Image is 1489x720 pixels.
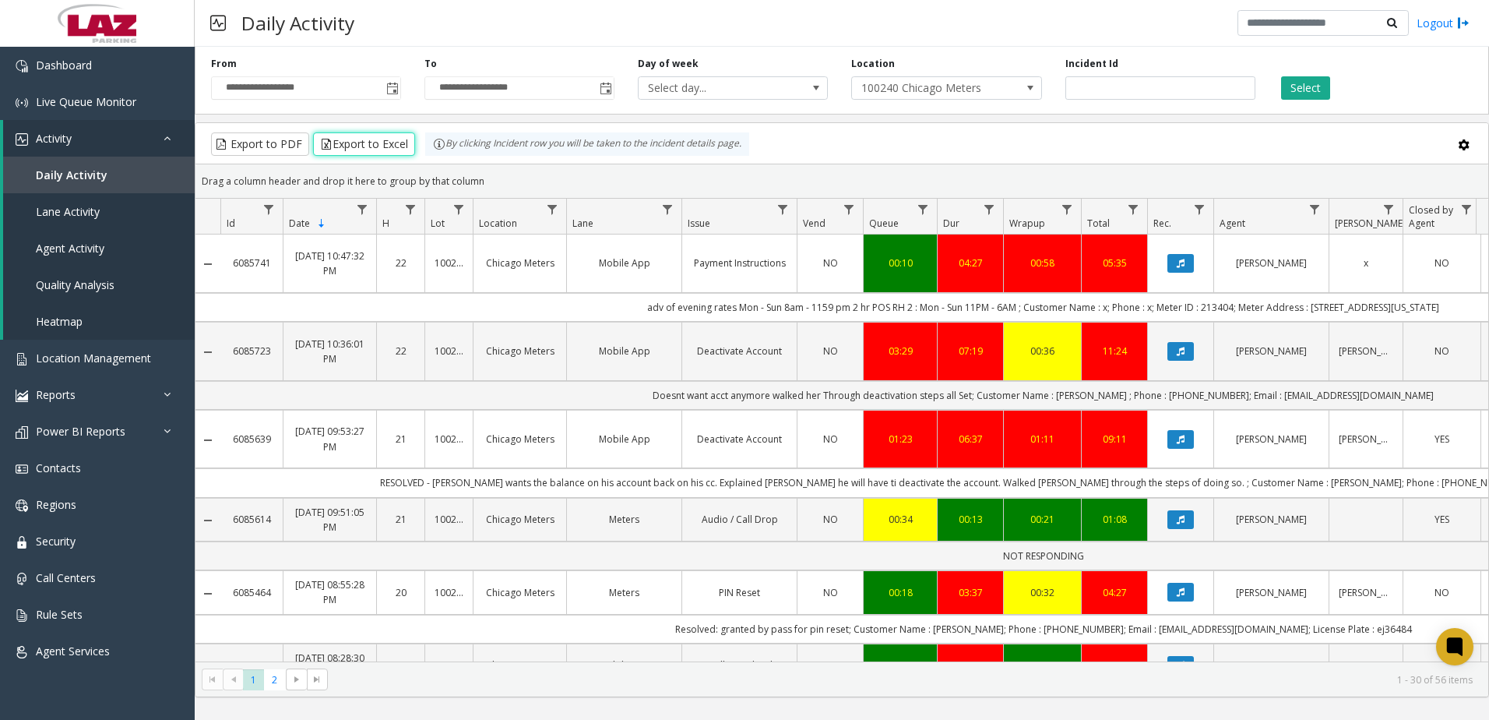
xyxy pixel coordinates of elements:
[386,658,415,672] a: 20
[1091,658,1138,672] a: 04:16
[873,658,928,672] a: 00:15
[947,344,994,358] a: 07:19
[259,199,280,220] a: Id Filter Menu
[576,512,672,527] a: Meters
[807,344,854,358] a: NO
[449,199,470,220] a: Lot Filter Menu
[1457,15,1470,31] img: logout
[36,204,100,219] span: Lane Activity
[293,505,367,535] a: [DATE] 09:51:05 PM
[16,609,28,622] img: 'icon'
[230,658,273,672] a: 6085386
[337,673,1473,686] kendo-pager-info: 1 - 30 of 56 items
[873,432,928,446] div: 01:23
[386,512,415,527] a: 21
[839,199,860,220] a: Vend Filter Menu
[352,199,373,220] a: Date Filter Menu
[873,256,928,270] a: 00:10
[195,434,220,446] a: Collapse Details
[947,432,994,446] a: 06:37
[16,646,28,658] img: 'icon'
[383,77,400,99] span: Toggle popup
[1223,585,1319,600] a: [PERSON_NAME]
[435,344,463,358] a: 100240
[1434,513,1449,526] span: YES
[1378,199,1399,220] a: Parker Filter Menu
[195,588,220,600] a: Collapse Details
[1091,512,1138,527] a: 01:08
[3,266,195,303] a: Quality Analysis
[435,512,463,527] a: 100240
[1339,658,1393,672] a: [PERSON_NAME]
[823,586,838,599] span: NO
[1434,586,1449,599] span: NO
[435,256,463,270] a: 100240
[947,658,994,672] div: 03:51
[1123,199,1144,220] a: Total Filter Menu
[36,607,83,622] span: Rule Sets
[1413,658,1471,672] a: YES
[16,97,28,109] img: 'icon'
[1339,344,1393,358] a: [PERSON_NAME]
[823,513,838,526] span: NO
[483,585,557,600] a: Chicago Meters
[431,217,445,230] span: Lot
[36,461,81,475] span: Contacts
[1153,217,1171,230] span: Rec.
[1339,585,1393,600] a: [PERSON_NAME]
[692,256,787,270] a: Payment Instructions
[1413,344,1471,358] a: NO
[433,138,445,150] img: infoIcon.svg
[1013,658,1072,672] a: 00:10
[386,344,415,358] a: 22
[293,424,367,454] a: [DATE] 09:53:27 PM
[1013,432,1072,446] a: 01:11
[293,577,367,607] a: [DATE] 08:55:28 PM
[823,256,838,270] span: NO
[1223,512,1319,527] a: [PERSON_NAME]
[873,512,928,527] div: 00:34
[483,344,557,358] a: Chicago Meters
[1339,256,1393,270] a: x
[807,658,854,672] a: NO
[36,131,72,146] span: Activity
[386,585,415,600] a: 20
[425,132,749,156] div: By clicking Incident row you will be taken to the incident details page.
[210,4,226,42] img: pageIcon
[807,432,854,446] a: NO
[293,337,367,366] a: [DATE] 10:36:01 PM
[1456,199,1477,220] a: Closed by Agent Filter Menu
[873,585,928,600] a: 00:18
[313,132,415,156] button: Export to Excel
[400,199,421,220] a: H Filter Menu
[1091,256,1138,270] a: 05:35
[597,77,614,99] span: Toggle popup
[1434,658,1449,672] span: YES
[16,426,28,439] img: 'icon'
[3,120,195,157] a: Activity
[1091,432,1138,446] a: 09:11
[195,660,220,672] a: Collapse Details
[36,277,114,292] span: Quality Analysis
[36,497,76,512] span: Regions
[1413,432,1471,446] a: YES
[947,512,994,527] div: 00:13
[1091,344,1138,358] a: 11:24
[576,256,672,270] a: Mobile App
[773,199,794,220] a: Issue Filter Menu
[230,512,273,527] a: 6085614
[1223,344,1319,358] a: [PERSON_NAME]
[36,424,125,439] span: Power BI Reports
[1434,432,1449,446] span: YES
[16,390,28,402] img: 'icon'
[3,193,195,230] a: Lane Activity
[230,256,273,270] a: 6085741
[1013,256,1072,270] div: 00:58
[1013,512,1072,527] a: 00:21
[1413,585,1471,600] a: NO
[576,344,672,358] a: Mobile App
